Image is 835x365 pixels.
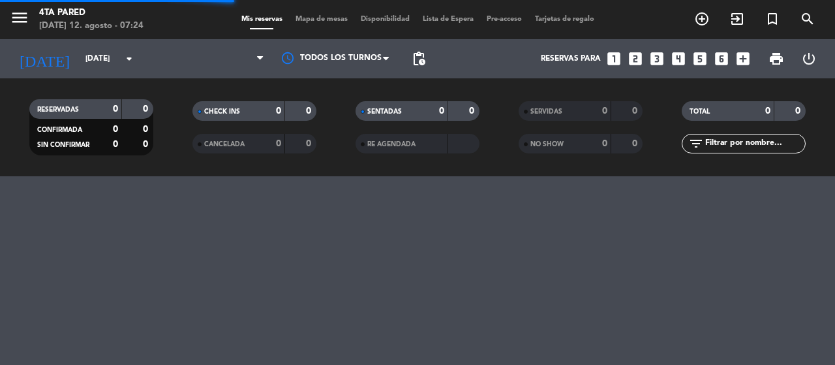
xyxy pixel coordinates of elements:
[793,39,825,78] div: LOG OUT
[602,106,607,116] strong: 0
[729,11,745,27] i: exit_to_app
[765,106,770,116] strong: 0
[648,50,665,67] i: looks_3
[204,108,240,115] span: CHECK INS
[694,11,710,27] i: add_circle_outline
[204,141,245,148] span: CANCELADA
[37,106,79,113] span: RESERVADAS
[10,8,29,27] i: menu
[113,104,118,114] strong: 0
[795,106,803,116] strong: 0
[765,11,780,27] i: turned_in_not
[469,106,477,116] strong: 0
[235,16,289,23] span: Mis reservas
[416,16,480,23] span: Lista de Espera
[602,139,607,148] strong: 0
[670,50,687,67] i: looks_4
[367,141,416,148] span: RE AGENDADA
[143,125,151,134] strong: 0
[39,7,144,20] div: 4ta Pared
[113,140,118,149] strong: 0
[541,54,601,63] span: Reservas para
[354,16,416,23] span: Disponibilidad
[37,142,89,148] span: SIN CONFIRMAR
[276,106,281,116] strong: 0
[632,139,640,148] strong: 0
[530,108,562,115] span: SERVIDAS
[690,108,710,115] span: TOTAL
[37,127,82,133] span: CONFIRMADA
[10,44,79,73] i: [DATE]
[800,11,815,27] i: search
[627,50,644,67] i: looks_two
[480,16,528,23] span: Pre-acceso
[143,140,151,149] strong: 0
[306,139,314,148] strong: 0
[306,106,314,116] strong: 0
[439,106,444,116] strong: 0
[143,104,151,114] strong: 0
[411,51,427,67] span: pending_actions
[276,139,281,148] strong: 0
[289,16,354,23] span: Mapa de mesas
[121,51,137,67] i: arrow_drop_down
[528,16,601,23] span: Tarjetas de regalo
[768,51,784,67] span: print
[530,141,564,148] span: NO SHOW
[801,51,817,67] i: power_settings_new
[632,106,640,116] strong: 0
[113,125,118,134] strong: 0
[367,108,402,115] span: SENTADAS
[39,20,144,33] div: [DATE] 12. agosto - 07:24
[735,50,751,67] i: add_box
[688,136,704,151] i: filter_list
[713,50,730,67] i: looks_6
[10,8,29,32] button: menu
[605,50,622,67] i: looks_one
[704,136,805,151] input: Filtrar por nombre...
[691,50,708,67] i: looks_5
